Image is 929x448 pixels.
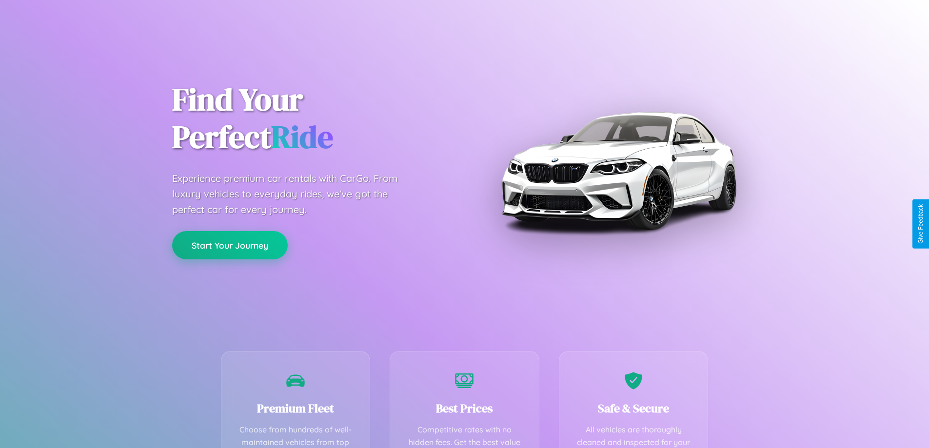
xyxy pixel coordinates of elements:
button: Start Your Journey [172,231,288,259]
div: Give Feedback [917,204,924,244]
h3: Premium Fleet [236,400,356,416]
img: Premium BMW car rental vehicle [496,49,740,292]
h1: Find Your Perfect [172,81,450,156]
span: Ride [271,116,333,158]
h3: Best Prices [405,400,524,416]
h3: Safe & Secure [574,400,693,416]
p: Experience premium car rentals with CarGo. From luxury vehicles to everyday rides, we've got the ... [172,171,416,217]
